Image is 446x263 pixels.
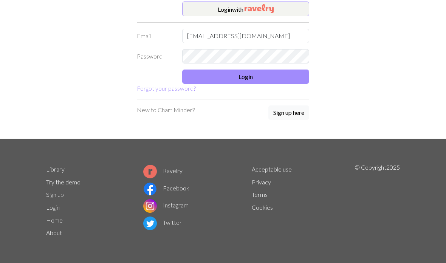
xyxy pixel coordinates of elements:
[46,217,63,224] a: Home
[132,49,178,63] label: Password
[143,201,189,209] a: Instagram
[46,191,64,198] a: Sign up
[46,178,81,186] a: Try the demo
[143,167,183,174] a: Ravelry
[46,204,60,211] a: Login
[137,105,195,114] p: New to Chart Minder?
[252,204,273,211] a: Cookies
[46,229,62,236] a: About
[137,85,196,92] a: Forgot your password?
[46,166,65,173] a: Library
[143,165,157,178] img: Ravelry logo
[143,184,189,192] a: Facebook
[143,217,157,230] img: Twitter logo
[252,191,268,198] a: Terms
[143,182,157,196] img: Facebook logo
[355,163,400,239] p: © Copyright 2025
[143,199,157,213] img: Instagram logo
[252,166,292,173] a: Acceptable use
[182,70,309,84] button: Login
[252,178,271,186] a: Privacy
[268,105,309,120] button: Sign up here
[143,219,182,226] a: Twitter
[132,29,178,43] label: Email
[182,2,309,17] button: Loginwith
[245,4,274,13] img: Ravelry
